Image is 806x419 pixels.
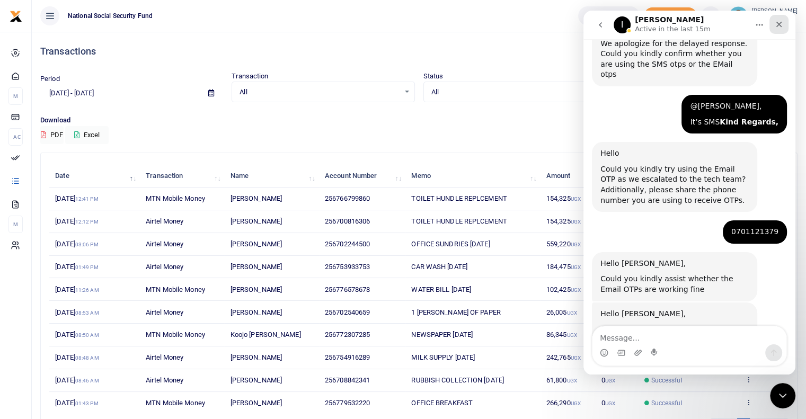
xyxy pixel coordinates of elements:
[411,331,473,338] span: NEWSPAPER [DATE]
[578,6,639,25] a: UGX 1,616,350
[64,11,157,21] span: National Social Security Fund
[146,308,183,316] span: Airtel Money
[570,400,580,406] small: UGX
[411,194,507,202] span: TOILET HUNDLE REPLCEMENT
[40,115,798,126] p: Download
[55,217,98,225] span: [DATE]
[546,353,581,361] span: 242,765
[325,240,370,248] span: 256702244500
[55,194,98,202] span: [DATE]
[40,126,64,144] button: PDF
[546,194,581,202] span: 154,325
[146,194,205,202] span: MTN Mobile Money
[546,217,581,225] span: 154,325
[411,263,467,271] span: CAR WASH [DATE]
[325,308,370,316] span: 256702540659
[325,194,370,202] span: 256766799860
[566,310,577,316] small: UGX
[729,6,748,25] img: profile-user
[55,263,98,271] span: [DATE]
[405,165,540,188] th: Memo: activate to sort column ascending
[546,263,581,271] span: 184,475
[411,308,500,316] span: 1 [PERSON_NAME] OF PAPER
[75,196,99,202] small: 12:41 PM
[8,128,23,146] li: Ac
[40,74,60,84] label: Period
[325,331,370,338] span: 256772307285
[770,383,795,408] iframe: Intercom live chat
[75,287,99,293] small: 11:26 AM
[574,6,643,25] li: Wallet ballance
[146,263,183,271] span: Airtel Money
[325,286,370,293] span: 256776578678
[566,378,577,384] small: UGX
[570,355,580,361] small: UGX
[140,165,224,188] th: Transaction: activate to sort column ascending
[231,308,282,316] span: [PERSON_NAME]
[75,310,99,316] small: 08:53 AM
[231,376,282,384] span: [PERSON_NAME]
[65,126,109,144] button: Excel
[325,217,370,225] span: 256700816306
[146,217,183,225] span: Airtel Money
[644,7,697,25] span: Add money
[224,165,318,188] th: Name: activate to sort column ascending
[231,263,282,271] span: [PERSON_NAME]
[55,353,99,361] span: [DATE]
[232,71,268,82] label: Transaction
[231,194,282,202] span: [PERSON_NAME]
[605,400,615,406] small: UGX
[75,219,99,225] small: 12:12 PM
[570,287,580,293] small: UGX
[325,353,370,361] span: 256754916289
[411,399,473,407] span: OFFICE BREAKFAST
[546,376,577,384] span: 61,800
[570,264,580,270] small: UGX
[651,376,683,385] span: Successful
[75,378,99,384] small: 08:46 AM
[651,398,683,408] span: Successful
[146,353,183,361] span: Airtel Money
[644,7,697,25] li: Toup your wallet
[55,286,99,293] span: [DATE]
[546,308,577,316] span: 26,005
[10,12,22,20] a: logo-small logo-large logo-large
[231,240,282,248] span: [PERSON_NAME]
[231,399,282,407] span: [PERSON_NAME]
[566,332,577,338] small: UGX
[423,71,444,82] label: Status
[8,87,23,105] li: M
[570,242,580,247] small: UGX
[146,376,183,384] span: Airtel Money
[729,6,798,25] a: profile-user [PERSON_NAME] Bakuli
[583,11,795,375] iframe: Intercom live chat
[75,355,99,361] small: 08:48 AM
